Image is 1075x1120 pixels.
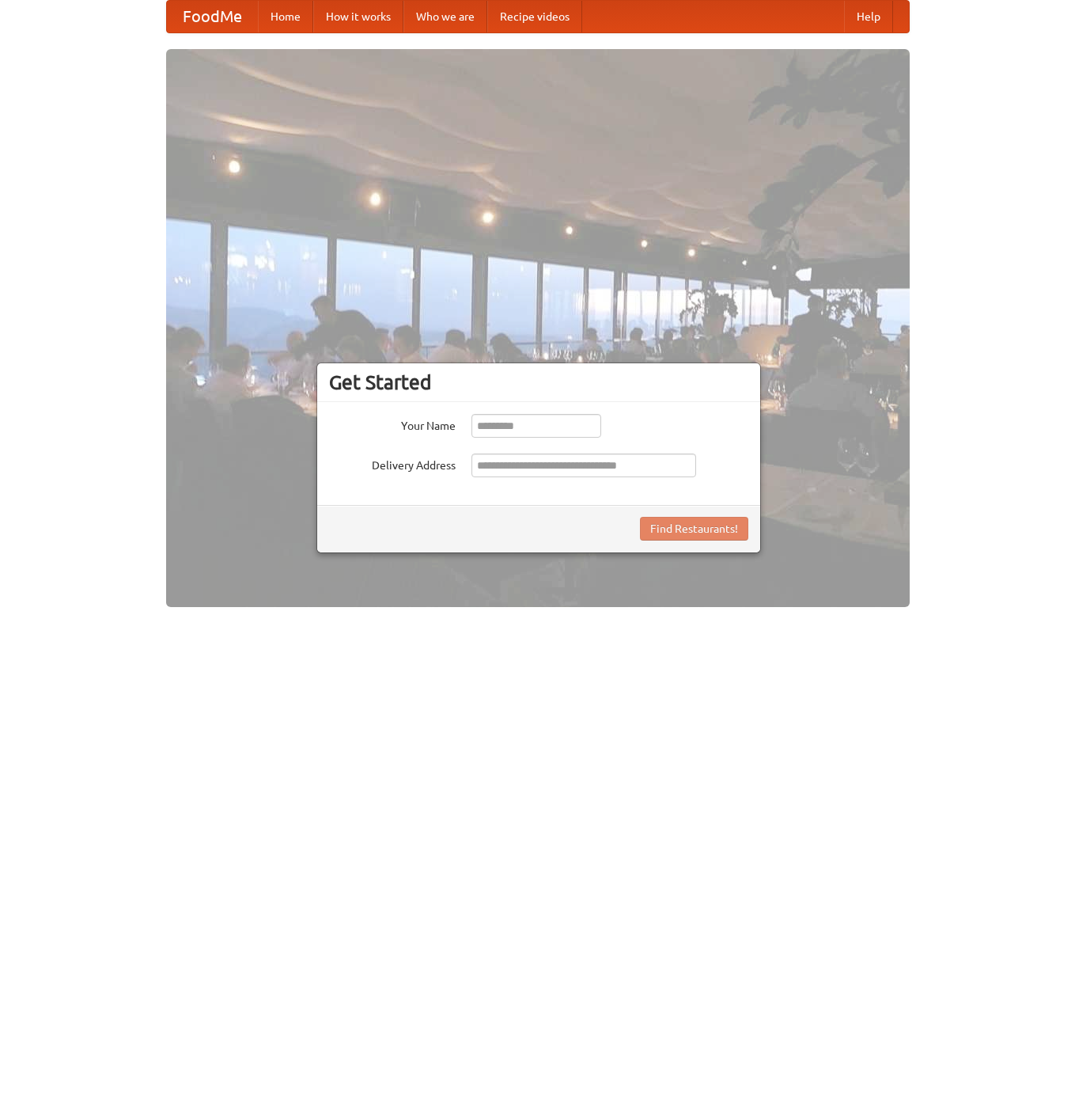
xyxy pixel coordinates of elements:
[258,1,313,32] a: Home
[313,1,403,32] a: How it works
[403,1,487,32] a: Who we are
[329,454,456,473] label: Delivery Address
[487,1,582,32] a: Recipe videos
[844,1,893,32] a: Help
[329,370,748,394] h3: Get Started
[167,1,258,32] a: FoodMe
[640,517,748,541] button: Find Restaurants!
[329,414,456,434] label: Your Name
